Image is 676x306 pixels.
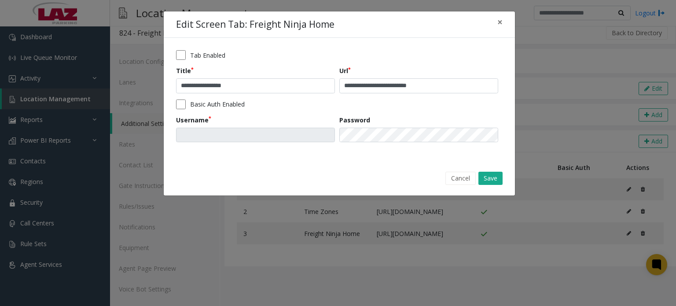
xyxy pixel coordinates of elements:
[190,100,245,109] label: Basic Auth Enabled
[491,11,509,33] button: Close
[176,115,211,125] label: Username
[339,66,351,75] label: Url
[176,66,194,75] label: Title
[445,172,476,185] button: Cancel
[190,51,225,60] label: Tab Enabled
[478,172,503,185] button: Save
[176,18,334,32] h4: Edit Screen Tab: Freight Ninja Home
[497,16,503,28] span: ×
[339,115,370,125] label: Password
